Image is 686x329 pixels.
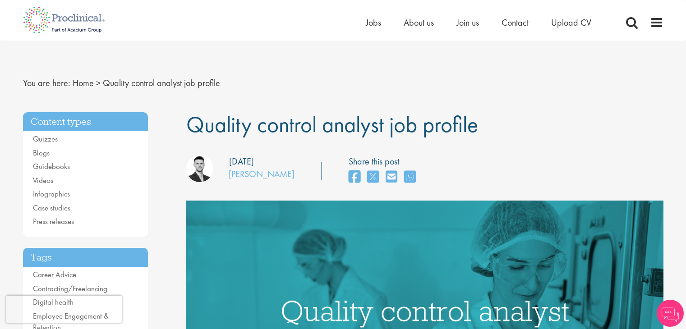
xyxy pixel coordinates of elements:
[404,168,416,187] a: share on whats app
[33,175,53,185] a: Videos
[33,134,58,144] a: Quizzes
[456,17,479,28] a: Join us
[33,203,70,213] a: Case studies
[33,216,74,226] a: Press releases
[96,77,101,89] span: >
[23,77,70,89] span: You are here:
[6,296,122,323] iframe: reCAPTCHA
[186,155,213,182] img: Joshua Godden
[502,17,529,28] a: Contact
[349,155,420,168] label: Share this post
[349,168,360,187] a: share on facebook
[367,168,379,187] a: share on twitter
[386,168,397,187] a: share on email
[404,17,434,28] a: About us
[23,248,148,267] h3: Tags
[33,283,107,293] a: Contracting/Freelancing
[33,270,76,279] a: Career Advice
[229,168,295,180] a: [PERSON_NAME]
[23,112,148,132] h3: Content types
[657,300,684,327] img: Chatbot
[73,77,94,89] a: breadcrumb link
[33,189,70,199] a: Infographics
[103,77,220,89] span: Quality control analyst job profile
[33,161,70,171] a: Guidebooks
[33,148,50,158] a: Blogs
[551,17,591,28] a: Upload CV
[229,155,254,168] div: [DATE]
[186,110,478,139] span: Quality control analyst job profile
[366,17,381,28] a: Jobs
